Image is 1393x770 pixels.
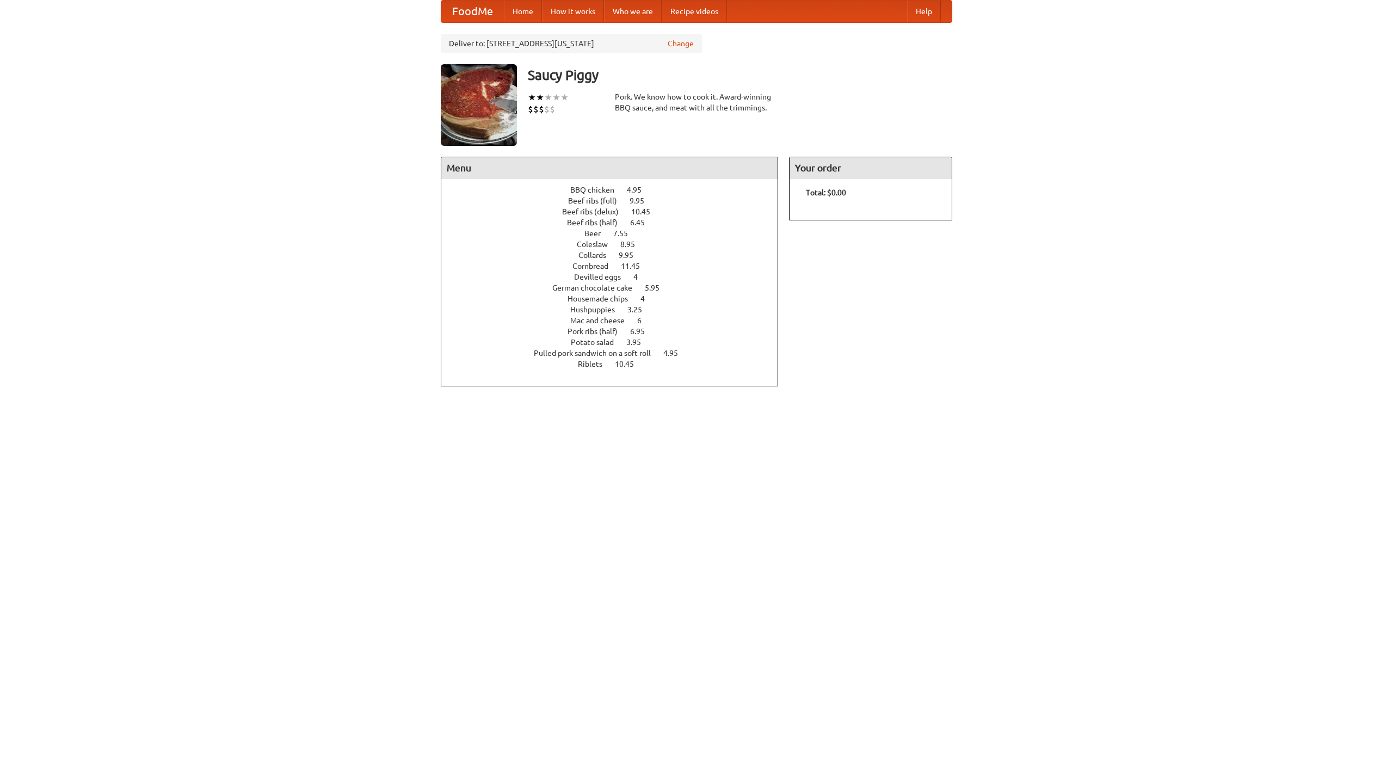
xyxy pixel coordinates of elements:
span: Beef ribs (delux) [562,207,630,216]
span: Hushpuppies [570,305,626,314]
a: How it works [542,1,604,22]
li: $ [533,103,539,115]
img: angular.jpg [441,64,517,146]
span: Beef ribs (full) [568,196,628,205]
li: $ [550,103,555,115]
span: 4 [633,273,649,281]
span: Collards [578,251,617,260]
span: 10.45 [631,207,661,216]
a: Potato salad 3.95 [571,338,661,347]
span: German chocolate cake [552,284,643,292]
a: Who we are [604,1,662,22]
li: ★ [528,91,536,103]
span: 6 [637,316,652,325]
a: Pork ribs (half) 6.95 [568,327,665,336]
h4: Your order [790,157,952,179]
span: Potato salad [571,338,625,347]
span: 5.95 [645,284,670,292]
span: Pulled pork sandwich on a soft roll [534,349,662,358]
span: Housemade chips [568,294,639,303]
a: Riblets 10.45 [578,360,654,368]
span: BBQ chicken [570,186,625,194]
span: 9.95 [619,251,644,260]
a: Beef ribs (half) 6.45 [567,218,665,227]
a: Beef ribs (full) 9.95 [568,196,664,205]
span: Pork ribs (half) [568,327,628,336]
span: 3.95 [626,338,652,347]
span: 4 [640,294,656,303]
a: Housemade chips 4 [568,294,665,303]
a: Home [504,1,542,22]
a: Beer 7.55 [584,229,648,238]
span: Cornbread [572,262,619,270]
span: Beer [584,229,612,238]
span: 3.25 [627,305,653,314]
li: ★ [536,91,544,103]
a: Pulled pork sandwich on a soft roll 4.95 [534,349,698,358]
a: Cornbread 11.45 [572,262,660,270]
a: Mac and cheese 6 [570,316,662,325]
span: 10.45 [615,360,645,368]
a: Help [907,1,941,22]
span: Devilled eggs [574,273,632,281]
li: ★ [560,91,569,103]
li: ★ [544,91,552,103]
span: 6.45 [630,218,656,227]
span: 4.95 [627,186,652,194]
a: Collards 9.95 [578,251,654,260]
a: Change [668,38,694,49]
li: ★ [552,91,560,103]
a: Coleslaw 8.95 [577,240,655,249]
span: 4.95 [663,349,689,358]
a: FoodMe [441,1,504,22]
a: BBQ chicken 4.95 [570,186,662,194]
li: $ [539,103,544,115]
div: Deliver to: [STREET_ADDRESS][US_STATE] [441,34,702,53]
div: Pork. We know how to cook it. Award-winning BBQ sauce, and meat with all the trimmings. [615,91,778,113]
span: 7.55 [613,229,639,238]
a: Hushpuppies 3.25 [570,305,662,314]
span: Mac and cheese [570,316,636,325]
b: Total: $0.00 [806,188,846,197]
a: German chocolate cake 5.95 [552,284,680,292]
a: Beef ribs (delux) 10.45 [562,207,670,216]
span: 8.95 [620,240,646,249]
span: Riblets [578,360,613,368]
li: $ [544,103,550,115]
a: Devilled eggs 4 [574,273,658,281]
span: Coleslaw [577,240,619,249]
span: 11.45 [621,262,651,270]
h3: Saucy Piggy [528,64,952,86]
a: Recipe videos [662,1,727,22]
li: $ [528,103,533,115]
span: 6.95 [630,327,656,336]
span: Beef ribs (half) [567,218,628,227]
span: 9.95 [630,196,655,205]
h4: Menu [441,157,778,179]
